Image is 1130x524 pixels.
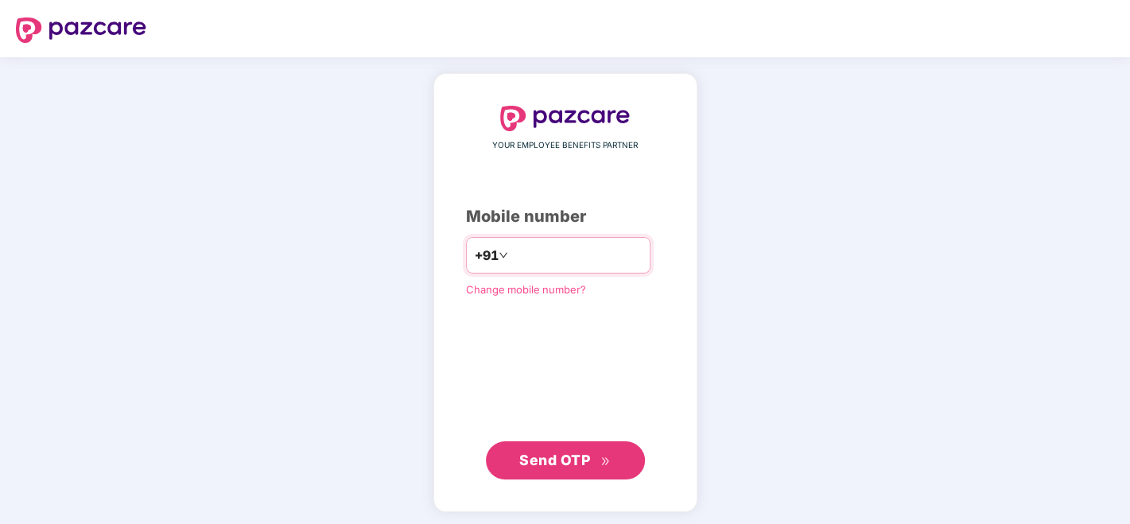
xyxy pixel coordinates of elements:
[475,246,499,266] span: +91
[500,106,631,131] img: logo
[466,204,665,229] div: Mobile number
[466,283,586,296] a: Change mobile number?
[600,456,611,467] span: double-right
[492,139,638,152] span: YOUR EMPLOYEE BENEFITS PARTNER
[499,250,508,260] span: down
[519,452,590,468] span: Send OTP
[16,17,146,43] img: logo
[486,441,645,479] button: Send OTPdouble-right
